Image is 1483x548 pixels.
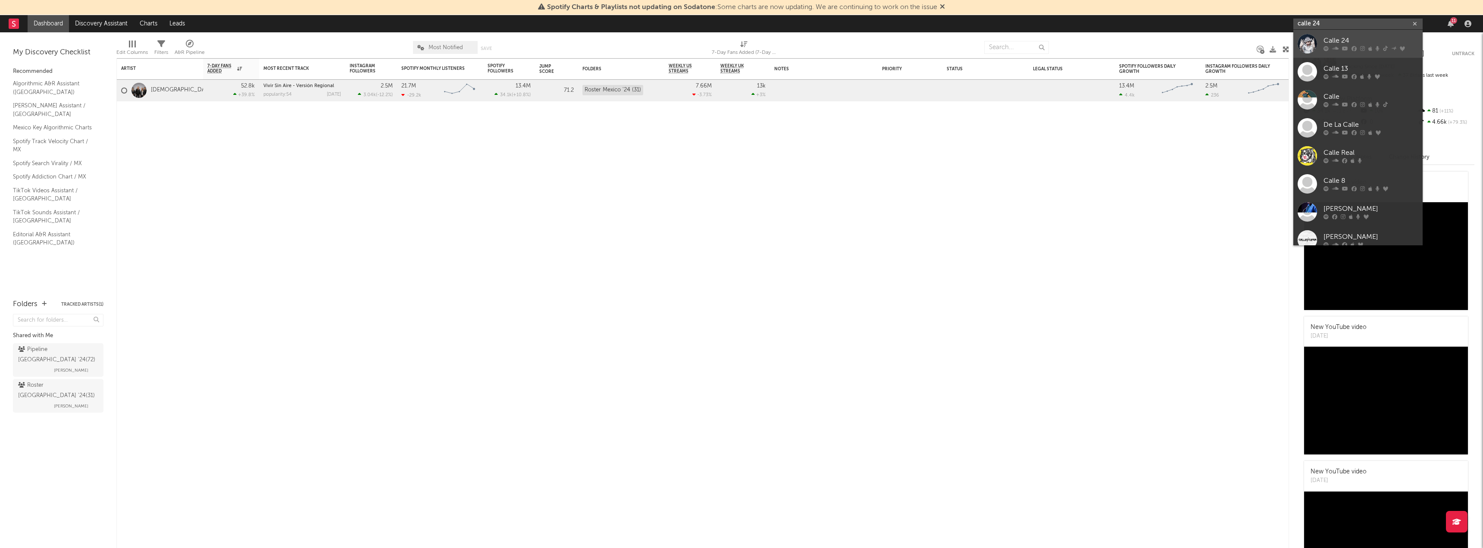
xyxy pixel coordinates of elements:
svg: Chart title [440,80,479,101]
div: Edit Columns [116,47,148,58]
div: 4.4k [1119,92,1135,98]
a: Spotify Search Virality / MX [13,159,95,168]
a: Calle Real [1293,142,1423,170]
div: -3.73 % [692,92,712,97]
div: Roster Mexico '24 (31) [582,85,643,95]
a: Spotify Addiction Chart / MX [13,172,95,182]
div: [PERSON_NAME] [1323,204,1418,214]
div: Legal Status [1033,66,1089,72]
a: De La Calle [1293,114,1423,142]
a: Discovery Assistant [69,15,134,32]
div: -29.2k [401,92,421,98]
div: A&R Pipeline [175,37,205,62]
button: 11 [1448,20,1454,27]
div: ( ) [494,92,531,97]
a: [PERSON_NAME] [1293,226,1423,254]
div: [DATE] [327,92,341,97]
div: Instagram Followers [350,63,380,74]
a: [PERSON_NAME] [1293,198,1423,226]
div: Priority [882,66,917,72]
span: -12.2 % [377,93,391,97]
svg: Chart title [1244,80,1283,101]
a: Calle 8 [1293,170,1423,198]
div: 13k [757,83,766,89]
div: Spotify Followers Daily Growth [1119,64,1184,74]
a: Calle [1293,86,1423,114]
div: [PERSON_NAME] [1323,232,1418,242]
a: Charts [134,15,163,32]
div: [DATE] [1311,332,1367,341]
div: 11 [1450,17,1457,24]
div: Calle 8 [1323,176,1418,186]
input: Search... [984,41,1049,54]
span: 34.1k [500,93,512,97]
div: 21.7M [401,83,416,89]
div: 13.4M [1119,83,1134,89]
a: [PERSON_NAME] Assistant / [GEOGRAPHIC_DATA] [13,101,95,119]
a: Algorithmic A&R Assistant ([GEOGRAPHIC_DATA]) [13,79,95,97]
button: Untrack [1452,50,1474,58]
div: Filters [154,47,168,58]
div: Notes [774,66,860,72]
div: 71.2 [539,85,574,96]
span: 3.04k [363,93,376,97]
div: New YouTube video [1311,467,1367,476]
span: Dismiss [940,4,945,11]
span: [PERSON_NAME] [54,365,88,376]
span: +79.3 % [1447,120,1467,125]
span: +11 % [1438,109,1453,114]
span: Most Notified [429,45,463,50]
div: popularity: 54 [263,92,292,97]
div: Calle Real [1323,148,1418,158]
button: Save [481,46,492,51]
a: TikTok Sounds Assistant / [GEOGRAPHIC_DATA] [13,208,95,225]
span: Weekly US Streams [669,63,699,74]
a: Pipeline [GEOGRAPHIC_DATA] '24(72)[PERSON_NAME] [13,343,103,377]
div: Folders [582,66,647,72]
div: Filters [154,37,168,62]
a: Vivir Sin Aire - Versión Regional [263,84,334,88]
div: Spotify Monthly Listeners [401,66,466,71]
div: Recommended [13,66,103,77]
div: Status [947,66,1003,72]
div: 2.5M [381,83,393,89]
div: Artist [121,66,186,71]
button: Tracked Artists(1) [61,302,103,307]
div: Calle 13 [1323,64,1418,74]
div: 7-Day Fans Added (7-Day Fans Added) [712,47,776,58]
div: 13.4M [516,83,531,89]
span: 7-Day Fans Added [207,63,235,74]
input: Search for artists [1293,19,1423,29]
a: Calle 13 [1293,58,1423,86]
a: Leads [163,15,191,32]
span: Spotify Charts & Playlists not updating on Sodatone [547,4,715,11]
a: Spotify Track Velocity Chart / MX [13,137,95,154]
span: [PERSON_NAME] [54,401,88,411]
div: Edit Columns [116,37,148,62]
a: Roster [GEOGRAPHIC_DATA] '24(31)[PERSON_NAME] [13,379,103,413]
a: Editorial A&R Assistant ([GEOGRAPHIC_DATA]) [13,230,95,247]
div: A&R Pipeline [175,47,205,58]
div: 52.8k [241,83,255,89]
span: : Some charts are now updating. We are continuing to work on the issue [547,4,937,11]
div: New YouTube video [1311,323,1367,332]
div: Pipeline [GEOGRAPHIC_DATA] '24 ( 72 ) [18,344,96,365]
div: Calle 24 [1323,36,1418,46]
svg: Chart title [1158,80,1197,101]
div: Vivir Sin Aire - Versión Regional [263,84,341,88]
a: Calle 24 [1293,30,1423,58]
div: Roster [GEOGRAPHIC_DATA] '24 ( 31 ) [18,380,96,401]
div: Jump Score [539,64,561,74]
div: My Discovery Checklist [13,47,103,58]
div: 4.66k [1417,117,1474,128]
div: Shared with Me [13,331,103,341]
span: +10.8 % [513,93,529,97]
div: +39.8 % [233,92,255,97]
div: Spotify Followers [488,63,518,74]
div: Most Recent Track [263,66,328,71]
a: [DEMOGRAPHIC_DATA] [151,87,214,94]
input: Search for folders... [13,314,103,326]
div: 81 [1417,106,1474,117]
div: De La Calle [1323,120,1418,130]
div: 236 [1205,92,1219,98]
